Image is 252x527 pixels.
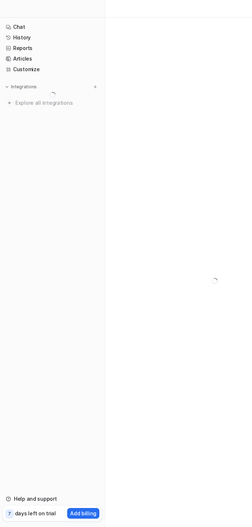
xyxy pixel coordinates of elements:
a: Help and support [3,494,102,504]
p: Add billing [70,509,96,517]
a: Chat [3,22,102,32]
p: 7 [8,511,11,517]
img: explore all integrations [6,99,13,107]
a: History [3,32,102,43]
a: Explore all integrations [3,98,102,108]
button: Integrations [3,83,39,91]
img: menu_add.svg [93,84,98,89]
span: Explore all integrations [15,97,99,109]
a: Reports [3,43,102,53]
a: Articles [3,54,102,64]
p: days left on trial [15,509,56,517]
p: Integrations [11,84,37,90]
a: Customize [3,64,102,74]
img: expand menu [4,84,9,89]
button: Add billing [67,508,99,519]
